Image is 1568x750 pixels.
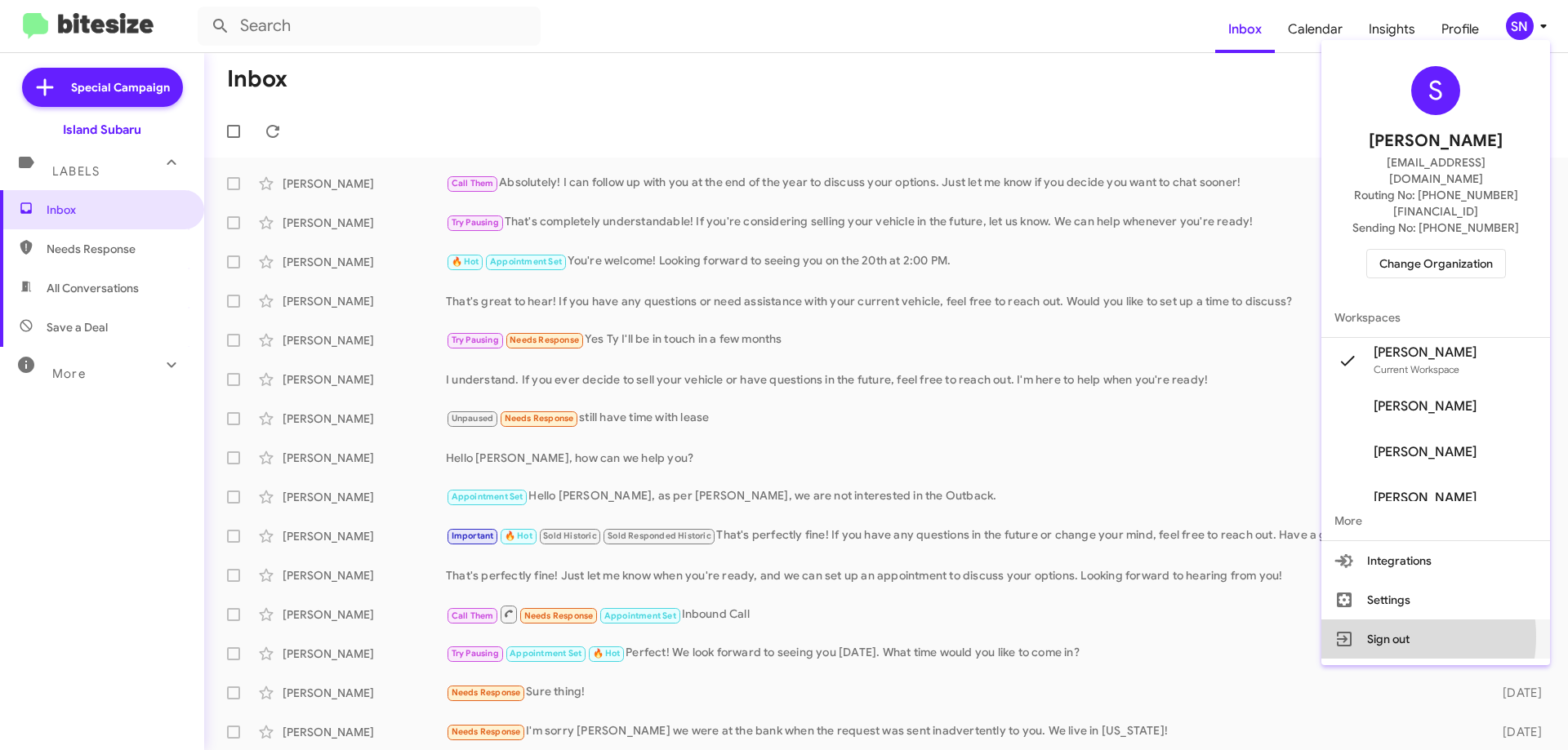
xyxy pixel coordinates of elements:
span: [PERSON_NAME] [1374,490,1477,506]
span: Current Workspace [1374,363,1459,375]
span: Change Organization [1379,250,1493,277]
button: Settings [1321,580,1550,619]
span: More [1321,501,1550,540]
button: Integrations [1321,541,1550,580]
span: [PERSON_NAME] [1374,344,1477,361]
span: Workspaces [1321,298,1550,337]
div: S [1411,66,1460,115]
span: Routing No: [PHONE_NUMBER][FINANCIAL_ID] [1341,187,1530,220]
span: [PERSON_NAME] [1374,398,1477,415]
span: [EMAIL_ADDRESS][DOMAIN_NAME] [1341,154,1530,187]
button: Sign out [1321,619,1550,659]
span: [PERSON_NAME] [1374,444,1477,460]
button: Change Organization [1366,249,1506,278]
span: Sending No: [PHONE_NUMBER] [1352,220,1519,236]
span: [PERSON_NAME] [1369,128,1503,154]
